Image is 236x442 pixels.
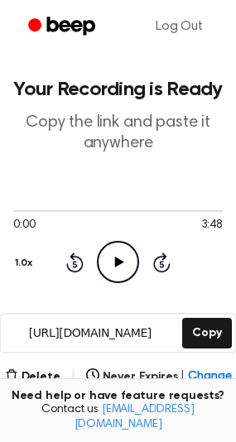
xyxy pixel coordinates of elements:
[188,368,231,386] span: Change
[201,217,223,234] span: 3:48
[181,368,185,386] span: |
[13,113,223,154] p: Copy the link and paste it anywhere
[10,403,226,432] span: Contact us
[13,217,35,234] span: 0:00
[13,79,223,99] h1: Your Recording is Ready
[70,367,76,387] span: |
[75,404,195,430] a: [EMAIL_ADDRESS][DOMAIN_NAME]
[139,7,219,46] a: Log Out
[86,368,232,386] button: Never Expires|Change
[5,368,60,386] button: Delete
[13,249,38,277] button: 1.0x
[17,11,110,43] a: Beep
[182,318,231,348] button: Copy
